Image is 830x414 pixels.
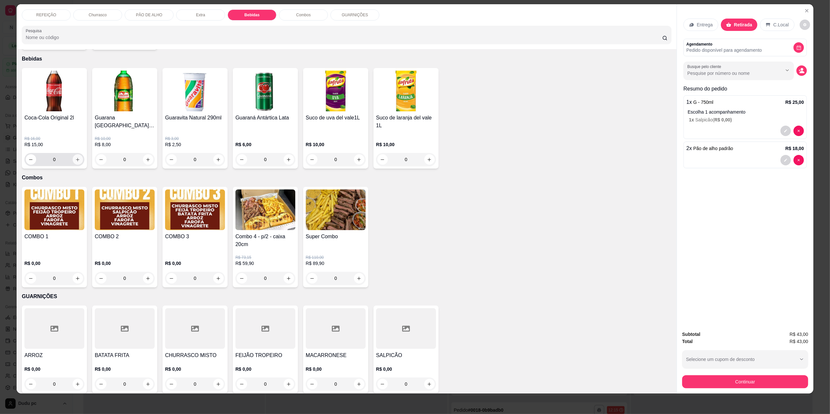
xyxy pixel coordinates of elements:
[376,352,436,359] h4: SALPICÃO
[165,366,225,372] p: R$ 0,00
[235,71,295,111] img: product-image
[686,47,762,53] p: Pedido disponível para agendamento
[796,65,807,76] button: decrease-product-quantity
[95,352,155,359] h4: BATATA FRITA
[688,109,804,115] p: Escolha 1 acompanhamento
[686,98,713,106] p: 1 x
[26,34,662,41] input: Pesquisa
[213,154,224,165] button: increase-product-quantity
[781,126,791,136] button: decrease-product-quantity
[95,233,155,241] h4: COMBO 2
[689,117,804,123] p: Salpicão (
[73,154,83,165] button: increase-product-quantity
[235,114,295,122] h4: Guaraná Antártica Lata
[687,64,724,69] label: Busque pelo cliente
[306,189,366,230] img: product-image
[782,65,793,76] button: Show suggestions
[165,136,225,141] p: R$ 3,00
[306,141,366,148] p: R$ 10,00
[424,154,435,165] button: increase-product-quantity
[165,141,225,148] p: R$ 2,50
[697,21,713,28] p: Entrega
[687,70,772,76] input: Busque pelo cliente
[682,350,808,368] button: Selecione um cupom de desconto
[22,293,671,300] p: GUARNIÇÕES
[342,12,368,18] p: GUARNIÇÕES
[306,114,366,122] h4: Suco de uva del vale1L
[306,233,366,241] h4: Super Combo
[682,339,693,344] strong: Total
[734,21,752,28] p: Retirada
[24,141,84,148] p: R$ 15,00
[307,273,317,283] button: decrease-product-quantity
[790,331,808,338] span: R$ 43,00
[95,136,155,141] p: R$ 10,00
[235,233,295,248] h4: Combo 4 - p/2 - caixa 20cm
[376,114,436,130] h4: Suco de laranja del vale 1L
[245,12,260,18] p: Bebidas
[781,155,791,165] button: decrease-product-quantity
[235,255,295,260] p: R$ 73,15
[785,99,804,105] p: R$ 25,00
[24,352,84,359] h4: ARROZ
[377,154,388,165] button: decrease-product-quantity
[790,338,808,345] span: R$ 43,00
[802,6,812,16] button: Close
[307,154,317,165] button: decrease-product-quantity
[26,28,44,34] label: Pesquisa
[794,42,804,53] button: decrease-product-quantity
[693,146,733,151] span: Pão de alho padrão
[237,154,247,165] button: decrease-product-quantity
[22,55,671,63] p: Bebidas
[165,260,225,267] p: R$ 0,00
[306,71,366,111] img: product-image
[683,85,807,93] p: Resumo do pedido
[22,174,671,182] p: Combos
[376,366,436,372] p: R$ 0,00
[95,71,155,111] img: product-image
[714,117,732,122] span: R$ 0,00 )
[24,136,84,141] p: R$ 16,00
[235,141,295,148] p: R$ 6,00
[235,260,295,267] p: R$ 59,90
[165,233,225,241] h4: COMBO 3
[26,154,36,165] button: decrease-product-quantity
[196,12,205,18] p: Extra
[166,154,177,165] button: decrease-product-quantity
[235,366,295,372] p: R$ 0,00
[95,114,155,130] h4: Guarana [GEOGRAPHIC_DATA] 1L
[306,366,366,372] p: R$ 0,00
[96,154,106,165] button: decrease-product-quantity
[284,154,294,165] button: increase-product-quantity
[24,366,84,372] p: R$ 0,00
[306,255,366,260] p: R$ 110,00
[800,20,810,30] button: decrease-product-quantity
[693,100,713,105] span: G - 750ml
[376,71,436,111] img: product-image
[95,260,155,267] p: R$ 0,00
[24,71,84,111] img: product-image
[354,154,364,165] button: increase-product-quantity
[306,352,366,359] h4: MACARRONESE
[136,12,162,18] p: PÃO DE ALHO
[24,189,84,230] img: product-image
[306,260,366,267] p: R$ 89,90
[89,12,106,18] p: Churrasco
[794,155,804,165] button: decrease-product-quantity
[686,145,733,152] p: 2 x
[165,352,225,359] h4: CHURRASCO MISTO
[235,352,295,359] h4: FEIJÃO TROPEIRO
[689,117,695,122] span: 1 x
[354,273,364,283] button: increase-product-quantity
[376,141,436,148] p: R$ 10,00
[165,114,225,122] h4: Guaravita Natural 290ml
[143,154,153,165] button: increase-product-quantity
[24,114,84,122] h4: Coca-Cola Original 2l
[24,260,84,267] p: R$ 0,00
[95,189,155,230] img: product-image
[235,189,295,230] img: product-image
[165,189,225,230] img: product-image
[785,145,804,152] p: R$ 18,00
[686,42,762,47] p: Agendamento
[682,375,808,388] button: Continuar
